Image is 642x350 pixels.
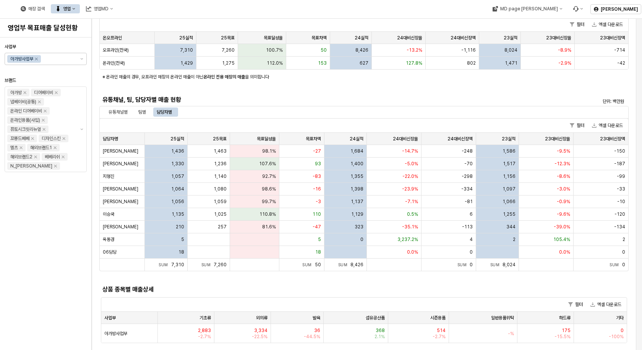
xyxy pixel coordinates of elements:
div: 담당자별 [152,107,177,117]
span: 아가방사업부 [104,330,127,337]
span: 5 [318,236,321,243]
span: 1,400 [350,161,363,167]
span: 외의류 [256,315,267,321]
span: 목표차액 [311,35,327,41]
span: 23실적 [502,136,516,142]
h5: 유통채널, 팀, 담당자별 매출 현황 [102,96,493,104]
div: 퓨토시크릿리뉴얼 [10,125,41,133]
span: 24대비신장액 [447,136,473,142]
span: 2 [623,236,625,243]
div: 팀별 [138,107,146,117]
span: -22.5% [252,334,267,340]
span: 23대비신장율 [545,136,570,142]
span: 7,260 [222,47,235,53]
div: MD page 이동 [488,4,567,13]
span: 1,064 [171,186,184,192]
span: 3,334 [254,327,267,334]
span: 627 [360,60,368,66]
span: 23대비신장액 [600,35,625,41]
span: 23대비신장액 [600,136,625,142]
button: 매장 검색 [16,4,49,13]
span: 24대비신장율 [393,136,418,142]
span: Sum [457,262,470,267]
span: 81.6% [262,224,276,230]
button: 엑셀 다운로드 [589,20,626,29]
span: 99.7% [262,199,276,205]
span: 24실적 [355,35,368,41]
span: 시즌용품 [430,315,446,321]
span: 514 [437,327,446,334]
span: -35.1% [402,224,418,230]
span: 25목표 [213,136,227,142]
span: 98.6% [262,186,276,192]
span: -714 [614,47,625,53]
span: 1,135 [172,211,184,217]
span: 기타 [616,315,624,321]
span: 목표차액 [306,136,321,142]
span: 25실적 [170,136,184,142]
span: 온라인(전국) [103,60,125,66]
span: -81 [465,199,473,205]
div: 유통채널별 [104,107,132,117]
span: 323 [355,224,363,230]
div: N_[PERSON_NAME] [10,162,52,170]
span: [PERSON_NAME] [103,148,138,154]
span: -150 [614,148,625,154]
span: 1,355 [350,173,363,179]
span: 옥동경 [103,236,114,243]
div: 냅베이비(공통) [10,98,36,106]
span: 93 [315,161,321,167]
span: 1,057 [171,173,184,179]
div: Remove 온라인용품(사입) [42,119,45,122]
span: 24대비신장율 [397,35,422,41]
div: 온라인용품(사입) [10,116,40,124]
span: 1,066 [503,199,516,205]
div: 영업 [51,4,80,13]
p: 단위: 백만원 [501,98,624,105]
span: 1,586 [503,148,516,154]
span: 4 [470,236,473,243]
span: 3,237.2% [397,236,418,243]
div: Remove 온라인 디어베이비 [44,109,47,112]
span: 1,080 [214,186,227,192]
span: 8,024 [504,47,517,53]
span: -134 [614,224,625,230]
div: 아가방사업부 [10,55,33,63]
button: 영업MD [81,4,118,13]
span: -8.9% [558,47,571,53]
span: -9.6% [557,211,570,217]
div: Remove 베베리쉬 [62,155,65,158]
span: [PERSON_NAME] [103,199,138,205]
h5: 상품 종목별 매출상세 [102,286,493,293]
span: 100.7% [266,47,283,53]
span: Sum [338,262,351,267]
strong: 온라인 전용 매장의 매출 [203,74,245,80]
span: 23대비신장율 [546,35,571,41]
span: -27 [313,148,321,154]
div: 아가방 [10,89,22,96]
span: 발육 [313,315,320,321]
span: -16 [313,186,321,192]
span: 담당자명 [103,136,118,142]
span: 기초류 [199,315,211,321]
span: -100% [609,334,624,340]
span: Sum [302,262,315,267]
span: -47 [313,224,321,230]
button: 제안 사항 표시 [77,87,86,172]
div: Remove 디어베이비 [55,91,58,94]
span: 0 [621,327,624,334]
span: 8,426 [355,47,368,53]
span: 127.8% [406,60,422,66]
span: -7.1% [405,199,418,205]
span: 0 [622,262,625,267]
div: Remove 아가방 [23,91,26,94]
span: 153 [318,60,327,66]
span: 1,330 [171,161,184,167]
span: 0.0% [559,249,570,255]
span: 110.8% [259,211,276,217]
button: MD page [PERSON_NAME] [488,4,567,13]
span: 2.1% [374,334,385,340]
span: -2.9% [558,60,571,66]
span: 1,097 [503,186,516,192]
